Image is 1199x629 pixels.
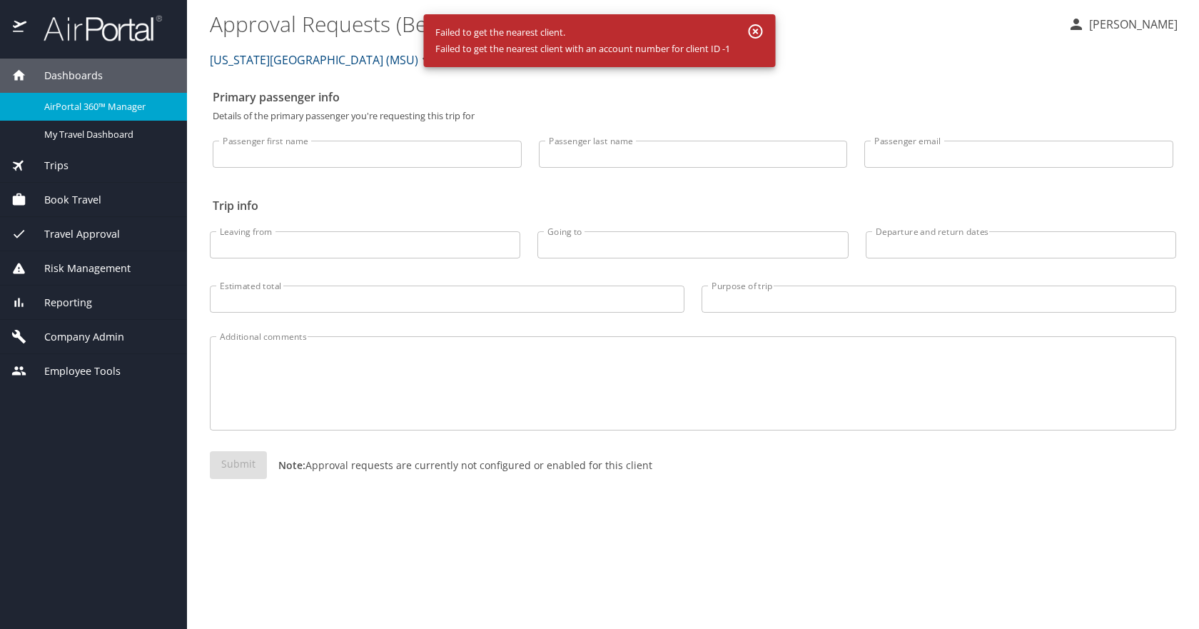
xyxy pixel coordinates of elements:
[28,14,162,42] img: airportal-logo.png
[26,158,69,173] span: Trips
[210,1,1056,46] h1: Approval Requests (Beta)
[213,194,1173,217] h2: Trip info
[44,128,170,141] span: My Travel Dashboard
[1062,11,1183,37] button: [PERSON_NAME]
[213,86,1173,109] h2: Primary passenger info
[1085,16,1178,33] p: [PERSON_NAME]
[26,226,120,242] span: Travel Approval
[44,100,170,114] span: AirPortal 360™ Manager
[26,295,92,311] span: Reporting
[204,46,441,74] button: [US_STATE][GEOGRAPHIC_DATA] (MSU)
[267,458,652,473] p: Approval requests are currently not configured or enabled for this client
[213,111,1173,121] p: Details of the primary passenger you're requesting this trip for
[435,19,730,63] div: Failed to get the nearest client. Failed to get the nearest client with an account number for cli...
[13,14,28,42] img: icon-airportal.png
[210,50,418,70] span: [US_STATE][GEOGRAPHIC_DATA] (MSU)
[26,329,124,345] span: Company Admin
[278,458,305,472] strong: Note:
[26,363,121,379] span: Employee Tools
[26,192,101,208] span: Book Travel
[26,261,131,276] span: Risk Management
[26,68,103,84] span: Dashboards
